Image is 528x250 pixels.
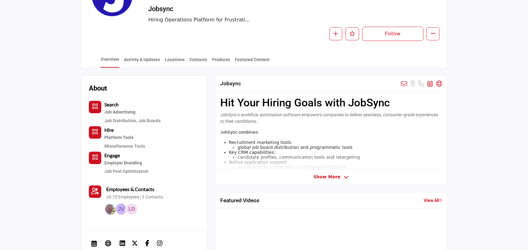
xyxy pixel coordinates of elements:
h1: Hit Your Hiring Goals with JobSync [220,96,442,109]
div: Platforms and strategies for advertising job openings to attract a wide range of qualified candid... [104,108,161,116]
a: View All [424,197,442,204]
button: Follow [362,27,423,41]
a: Overview [100,56,119,68]
a: Job Distribution, [104,118,137,123]
li: candidate profiles, communication tools and retargeting [238,155,442,160]
a: Products [212,56,230,67]
p: JobSync’s workflow automation software empowers companies to deliver seamless, consumer-grade exp... [220,112,442,125]
img: Alex M. [105,203,116,215]
a: Engage [104,153,120,158]
button: Category Icon [89,101,101,113]
img: Leah D. [126,203,137,215]
a: 26-75 Employees | 3 Contacts [106,194,163,200]
span: Hiring Operations Platform for Frustration-Free Hiring [148,16,347,24]
li: Recruitment marketing tools: [229,140,442,150]
h2: About [89,83,107,93]
b: Engage [104,152,120,158]
b: Hire [104,127,114,133]
a: Featured Content [234,56,270,67]
a: Link of redirect to contact page [89,185,101,198]
img: X [132,240,138,246]
img: Facebook [144,240,150,246]
img: LinkedIn [119,240,125,246]
li: Native application support: [229,160,442,170]
img: Instagram [157,240,163,246]
button: More details [426,27,439,40]
b: Employees & Contacts [106,186,154,192]
li: on job boards, career sites and internal job boards [238,165,442,170]
div: Strategies and tools dedicated to creating and maintaining a strong, positive employer brand. [104,159,148,167]
strong: JobSync combines: [220,130,259,135]
a: Search [104,102,119,107]
img: Chris R. [116,203,127,215]
li: global job board distribution and programmatic tools [238,145,442,150]
span: Show More [313,174,340,180]
a: Job Boards [138,118,161,123]
button: Contact-Employee Icon [89,185,101,198]
button: Like [345,27,359,40]
h2: Featured Videos [220,197,259,204]
h2: Jobsync [220,80,241,87]
a: Contacts [189,56,207,67]
a: Job Post Optimization [104,169,148,174]
li: Key CRM capabilities: [229,150,442,160]
a: Platform Tools [104,134,145,142]
a: Locations [165,56,185,67]
button: Category Icon [89,126,101,139]
a: Hire [104,128,114,133]
a: Activity & Updates [124,56,160,67]
button: Category Icon [89,152,101,164]
a: Employer Branding [104,159,148,167]
a: Miscellaneous Tools [104,144,145,149]
a: Job Advertising [104,108,161,116]
a: Employees & Contacts [106,185,154,193]
div: Software and tools designed to enhance operational efficiency and collaboration in recruitment pr... [104,134,145,142]
h2: Jobsync [148,5,319,13]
